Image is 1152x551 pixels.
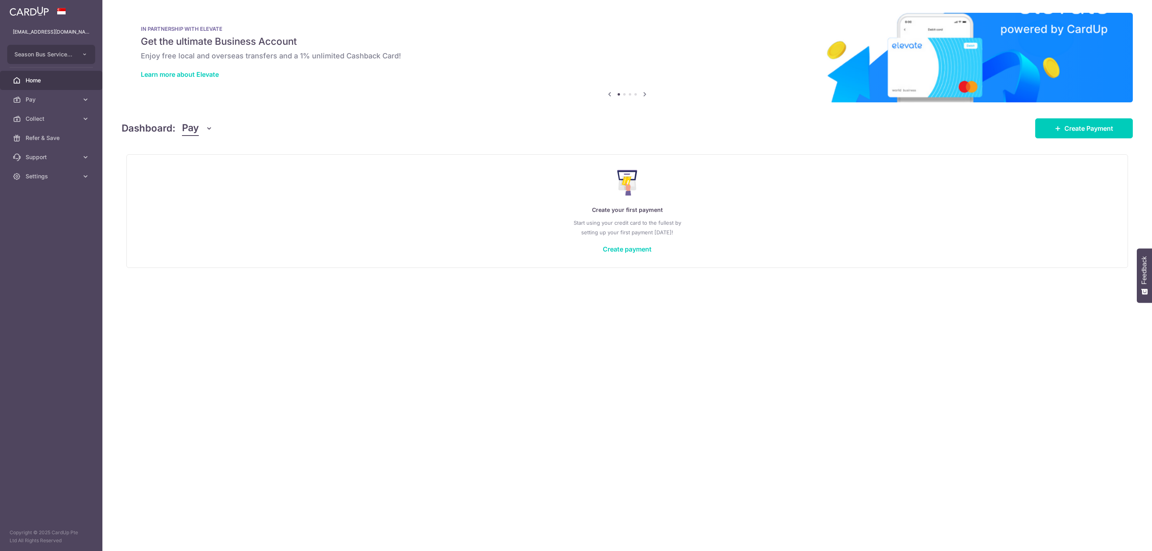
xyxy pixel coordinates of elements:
[26,153,78,161] span: Support
[617,170,638,196] img: Make Payment
[13,28,90,36] p: [EMAIL_ADDRESS][DOMAIN_NAME]
[141,35,1114,48] h5: Get the ultimate Business Account
[1064,124,1113,133] span: Create Payment
[1141,256,1148,284] span: Feedback
[603,245,652,253] a: Create payment
[122,13,1133,102] img: Renovation banner
[143,205,1112,215] p: Create your first payment
[26,96,78,104] span: Pay
[26,115,78,123] span: Collect
[182,121,213,136] button: Pay
[141,70,219,78] a: Learn more about Elevate
[141,26,1114,32] p: IN PARTNERSHIP WITH ELEVATE
[141,51,1114,61] h6: Enjoy free local and overseas transfers and a 1% unlimited Cashback Card!
[14,50,74,58] span: Season Bus Services Co Pte Ltd-SAS
[1035,118,1133,138] a: Create Payment
[26,134,78,142] span: Refer & Save
[10,6,49,16] img: CardUp
[122,121,176,136] h4: Dashboard:
[1101,527,1144,547] iframe: Opens a widget where you can find more information
[143,218,1112,237] p: Start using your credit card to the fullest by setting up your first payment [DATE]!
[1137,248,1152,303] button: Feedback - Show survey
[26,172,78,180] span: Settings
[26,76,78,84] span: Home
[7,45,95,64] button: Season Bus Services Co Pte Ltd-SAS
[182,121,199,136] span: Pay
